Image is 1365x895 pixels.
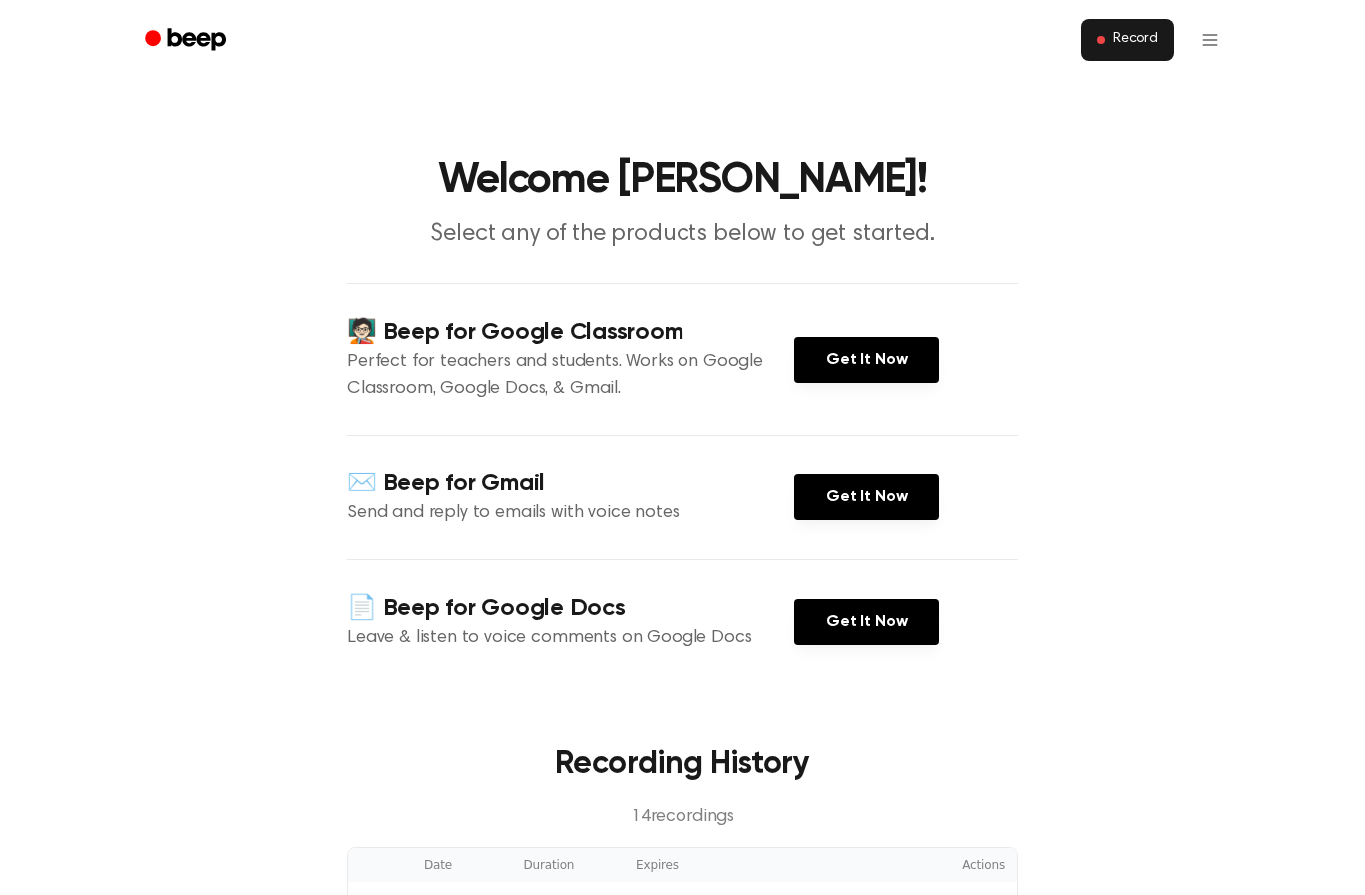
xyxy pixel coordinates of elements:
[794,337,939,383] a: Get It Now
[131,21,244,60] a: Beep
[624,848,857,882] th: Expires
[794,474,939,520] a: Get It Now
[347,625,794,652] p: Leave & listen to voice comments on Google Docs
[347,316,794,349] h4: 🧑🏻‍🏫 Beep for Google Classroom
[299,218,1066,251] p: Select any of the products below to get started.
[347,500,794,527] p: Send and reply to emails with voice notes
[347,592,794,625] h4: 📄 Beep for Google Docs
[171,160,1194,202] h1: Welcome [PERSON_NAME]!
[1113,31,1158,49] span: Record
[1081,19,1174,61] button: Record
[347,467,794,500] h4: ✉️ Beep for Gmail
[794,599,939,645] a: Get It Now
[857,848,1017,882] th: Actions
[412,848,511,882] th: Date
[1186,16,1234,64] button: Open menu
[379,804,986,831] p: 14 recording s
[511,848,624,882] th: Duration
[379,740,986,788] h3: Recording History
[347,349,794,403] p: Perfect for teachers and students. Works on Google Classroom, Google Docs, & Gmail.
